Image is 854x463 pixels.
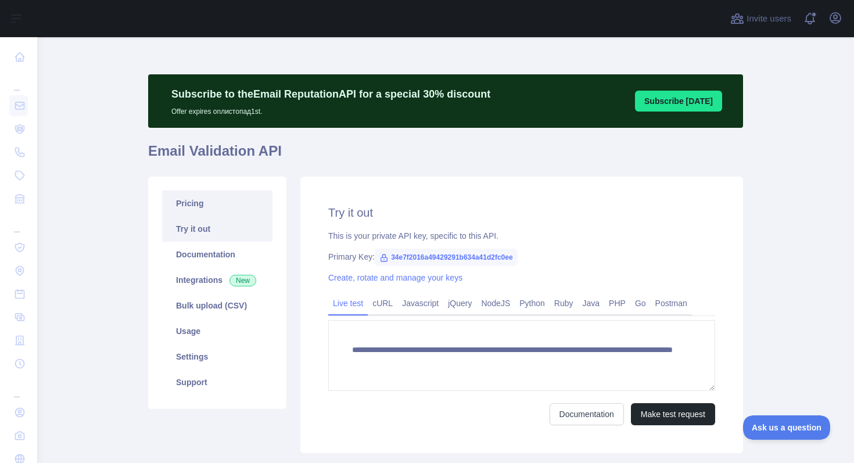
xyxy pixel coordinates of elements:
[728,9,794,28] button: Invite users
[578,294,605,313] a: Java
[9,376,28,400] div: ...
[328,204,715,221] h2: Try it out
[375,249,518,266] span: 34e7f2016a49429291b634a41d2fc0ee
[162,191,272,216] a: Pricing
[162,293,272,318] a: Bulk upload (CSV)
[148,142,743,170] h1: Email Validation API
[162,344,272,369] a: Settings
[9,211,28,235] div: ...
[9,70,28,93] div: ...
[747,12,791,26] span: Invite users
[162,369,272,395] a: Support
[171,102,490,116] p: Offer expires on листопад 1st.
[328,273,462,282] a: Create, rotate and manage your keys
[397,294,443,313] a: Javascript
[162,242,272,267] a: Documentation
[229,275,256,286] span: New
[162,318,272,344] a: Usage
[171,86,490,102] p: Subscribe to the Email Reputation API for a special 30 % discount
[328,294,368,313] a: Live test
[604,294,630,313] a: PHP
[368,294,397,313] a: cURL
[635,91,722,112] button: Subscribe [DATE]
[476,294,515,313] a: NodeJS
[651,294,692,313] a: Postman
[515,294,550,313] a: Python
[162,267,272,293] a: Integrations New
[162,216,272,242] a: Try it out
[550,403,624,425] a: Documentation
[328,251,715,263] div: Primary Key:
[443,294,476,313] a: jQuery
[328,230,715,242] div: This is your private API key, specific to this API.
[631,403,715,425] button: Make test request
[743,415,831,440] iframe: Toggle Customer Support
[630,294,651,313] a: Go
[550,294,578,313] a: Ruby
